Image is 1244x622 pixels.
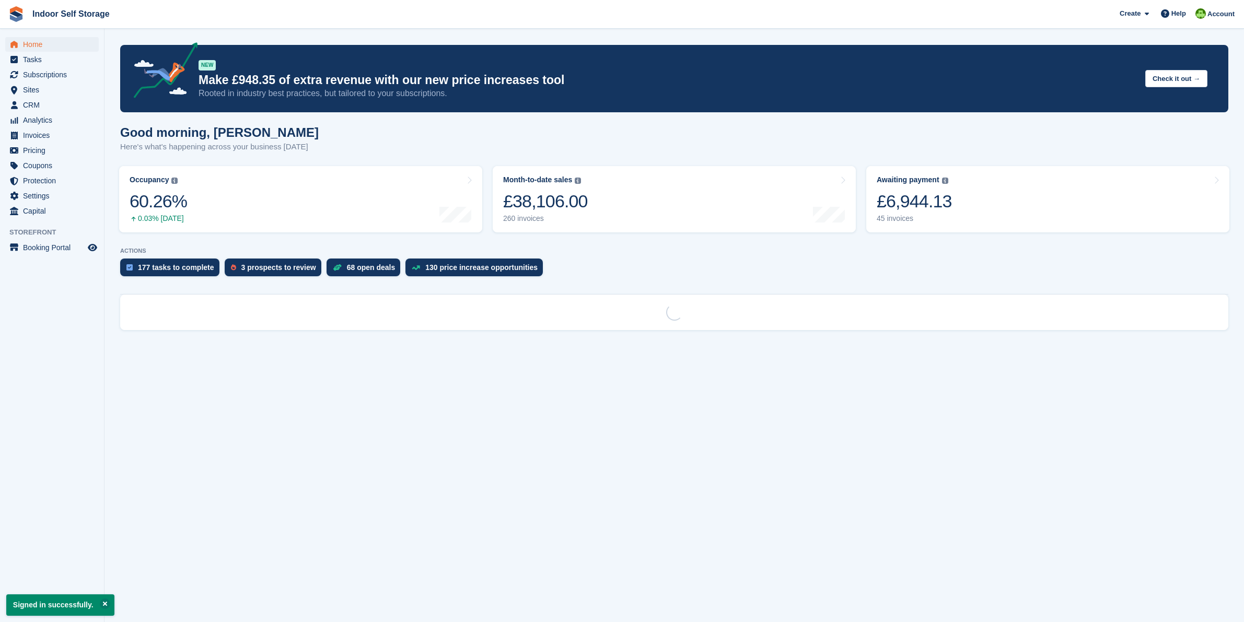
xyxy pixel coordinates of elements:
[23,143,86,158] span: Pricing
[333,264,342,271] img: deal-1b604bf984904fb50ccaf53a9ad4b4a5d6e5aea283cecdc64d6e3604feb123c2.svg
[23,98,86,112] span: CRM
[23,204,86,218] span: Capital
[5,158,99,173] a: menu
[405,259,548,281] a: 130 price increase opportunities
[23,113,86,127] span: Analytics
[225,259,327,281] a: 3 prospects to review
[1195,8,1206,19] img: Helen Wilson
[23,158,86,173] span: Coupons
[86,241,99,254] a: Preview store
[23,52,86,67] span: Tasks
[125,42,198,102] img: price-adjustments-announcement-icon-8257ccfd72463d97f412b2fc003d46551f7dbcb40ab6d574587a9cd5c0d94...
[877,191,952,212] div: £6,944.13
[1120,8,1141,19] span: Create
[5,189,99,203] a: menu
[5,240,99,255] a: menu
[231,264,236,271] img: prospect-51fa495bee0391a8d652442698ab0144808aea92771e9ea1ae160a38d050c398.svg
[493,166,856,232] a: Month-to-date sales £38,106.00 260 invoices
[1171,8,1186,19] span: Help
[23,189,86,203] span: Settings
[5,143,99,158] a: menu
[5,37,99,52] a: menu
[347,263,396,272] div: 68 open deals
[6,594,114,616] p: Signed in successfully.
[503,191,588,212] div: £38,106.00
[1145,70,1207,87] button: Check it out →
[23,37,86,52] span: Home
[120,141,319,153] p: Here's what's happening across your business [DATE]
[412,265,420,270] img: price_increase_opportunities-93ffe204e8149a01c8c9dc8f82e8f89637d9d84a8eef4429ea346261dce0b2c0.svg
[425,263,538,272] div: 130 price increase opportunities
[575,178,581,184] img: icon-info-grey-7440780725fd019a000dd9b08b2336e03edf1995a4989e88bcd33f0948082b44.svg
[120,259,225,281] a: 177 tasks to complete
[5,113,99,127] a: menu
[23,83,86,97] span: Sites
[130,191,187,212] div: 60.26%
[126,264,133,271] img: task-75834270c22a3079a89374b754ae025e5fb1db73e45f91037f5363f120a921f8.svg
[23,128,86,143] span: Invoices
[23,67,86,82] span: Subscriptions
[241,263,316,272] div: 3 prospects to review
[503,175,572,184] div: Month-to-date sales
[199,60,216,71] div: NEW
[199,73,1137,88] p: Make £948.35 of extra revenue with our new price increases tool
[171,178,178,184] img: icon-info-grey-7440780725fd019a000dd9b08b2336e03edf1995a4989e88bcd33f0948082b44.svg
[119,166,482,232] a: Occupancy 60.26% 0.03% [DATE]
[120,248,1228,254] p: ACTIONS
[5,98,99,112] a: menu
[199,88,1137,99] p: Rooted in industry best practices, but tailored to your subscriptions.
[138,263,214,272] div: 177 tasks to complete
[23,240,86,255] span: Booking Portal
[5,52,99,67] a: menu
[5,204,99,218] a: menu
[5,83,99,97] a: menu
[1207,9,1235,19] span: Account
[877,175,939,184] div: Awaiting payment
[130,175,169,184] div: Occupancy
[327,259,406,281] a: 68 open deals
[5,67,99,82] a: menu
[28,5,114,22] a: Indoor Self Storage
[866,166,1229,232] a: Awaiting payment £6,944.13 45 invoices
[942,178,948,184] img: icon-info-grey-7440780725fd019a000dd9b08b2336e03edf1995a4989e88bcd33f0948082b44.svg
[23,173,86,188] span: Protection
[9,227,104,238] span: Storefront
[503,214,588,223] div: 260 invoices
[8,6,24,22] img: stora-icon-8386f47178a22dfd0bd8f6a31ec36ba5ce8667c1dd55bd0f319d3a0aa187defe.svg
[5,173,99,188] a: menu
[130,214,187,223] div: 0.03% [DATE]
[5,128,99,143] a: menu
[877,214,952,223] div: 45 invoices
[120,125,319,139] h1: Good morning, [PERSON_NAME]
